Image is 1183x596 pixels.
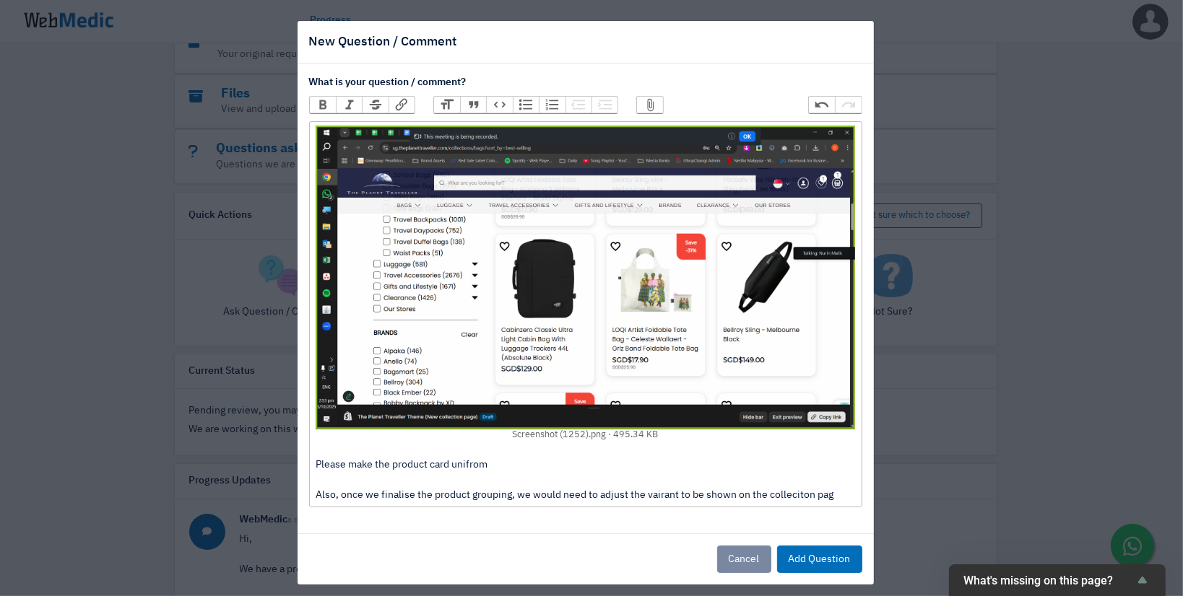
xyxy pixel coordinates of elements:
button: Quote [460,97,486,113]
button: Cancel [717,545,771,573]
span: Screenshot (1252).png [513,430,607,439]
button: Decrease Level [565,97,591,113]
button: Bold [310,97,336,113]
button: Add Question [777,545,862,573]
a: Screenshot (1252).png 495.34 KB [316,272,855,440]
button: Code [486,97,512,113]
button: Strikethrough [362,97,388,113]
strong: What is your question / comment? [309,77,467,87]
button: Bullets [513,97,539,113]
span: What's missing on this page? [963,574,1134,587]
button: Link [389,97,415,113]
button: Attach Files [637,97,663,113]
button: Show survey - What's missing on this page? [963,571,1151,589]
button: Italic [336,97,362,113]
button: Heading [434,97,460,113]
img: task-upload-1759483526.png [316,126,855,429]
button: Increase Level [591,97,617,113]
h5: New Question / Comment [309,32,457,51]
button: Redo [835,97,861,113]
div: Please make the product card unifrom Also, once we finalise the product grouping, we would need t... [316,126,855,502]
span: 495.34 KB [609,430,659,439]
button: Undo [809,97,835,113]
button: Numbers [539,97,565,113]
